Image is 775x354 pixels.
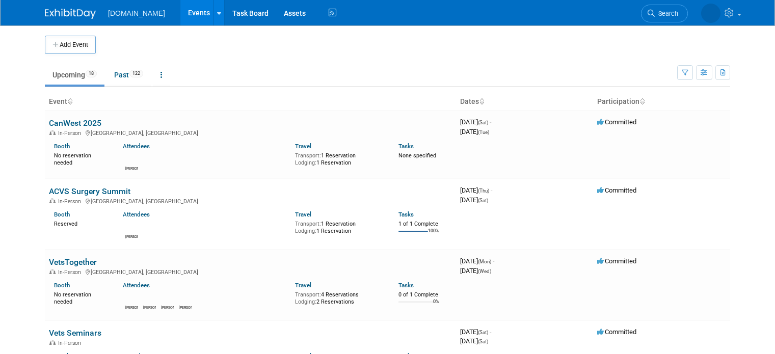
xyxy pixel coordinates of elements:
a: Tasks [398,282,414,289]
div: Shawn Wilkie [125,165,138,171]
td: 0% [433,299,439,313]
div: Kiersten Hackett [143,304,156,310]
span: In-Person [58,269,84,276]
a: Past122 [106,65,151,85]
a: Sort by Participation Type [639,97,645,105]
a: Travel [295,143,311,150]
span: Committed [597,186,636,194]
span: (Sat) [478,120,488,125]
span: In-Person [58,340,84,346]
span: Committed [597,328,636,336]
span: Transport: [295,221,321,227]
a: Sort by Event Name [67,97,72,105]
a: Search [641,5,688,22]
div: No reservation needed [54,150,108,166]
img: In-Person Event [49,198,56,203]
a: Tasks [398,211,414,218]
span: In-Person [58,198,84,205]
span: - [493,257,494,265]
a: Booth [54,143,70,150]
span: [DATE] [460,196,488,204]
span: (Tue) [478,129,489,135]
span: (Wed) [478,268,491,274]
th: Event [45,93,456,111]
a: Attendees [123,211,150,218]
a: Attendees [123,282,150,289]
button: Add Event [45,36,96,54]
span: Search [655,10,678,17]
img: In-Person Event [49,269,56,274]
span: [DOMAIN_NAME] [108,9,165,17]
img: In-Person Event [49,340,56,345]
div: Shawn Wilkie [125,304,138,310]
div: [GEOGRAPHIC_DATA], [GEOGRAPHIC_DATA] [49,197,452,205]
a: Travel [295,211,311,218]
img: Lucas Smith [179,292,192,304]
a: Vets Seminars [49,328,101,338]
img: Jessica Linares Cabrera [701,4,720,23]
span: 18 [86,70,97,77]
span: Committed [597,257,636,265]
div: [GEOGRAPHIC_DATA], [GEOGRAPHIC_DATA] [49,128,452,137]
span: In-Person [58,130,84,137]
th: Participation [593,93,730,111]
span: [DATE] [460,128,489,135]
img: ExhibitDay [45,9,96,19]
span: (Sat) [478,198,488,203]
img: In-Person Event [49,130,56,135]
div: Reserved [54,219,108,228]
div: Lucas Smith [179,304,192,310]
span: Lodging: [295,159,316,166]
div: [GEOGRAPHIC_DATA], [GEOGRAPHIC_DATA] [49,267,452,276]
span: [DATE] [460,257,494,265]
a: ACVS Surgery Summit [49,186,130,196]
span: Lodging: [295,228,316,234]
span: None specified [398,152,436,159]
div: 1 of 1 Complete [398,221,452,228]
span: - [490,118,491,126]
a: Tasks [398,143,414,150]
div: 4 Reservations 2 Reservations [295,289,383,305]
a: VetsTogether [49,257,97,267]
a: Attendees [123,143,150,150]
a: Upcoming18 [45,65,104,85]
a: Sort by Start Date [479,97,484,105]
span: [DATE] [460,267,491,275]
a: Booth [54,211,70,218]
img: David Han [162,292,174,304]
span: Committed [597,118,636,126]
span: Lodging: [295,298,316,305]
span: 122 [129,70,143,77]
div: Lucas Smith [125,233,138,239]
span: [DATE] [460,337,488,345]
div: 0 of 1 Complete [398,291,452,298]
th: Dates [456,93,593,111]
a: CanWest 2025 [49,118,101,128]
span: (Mon) [478,259,491,264]
span: [DATE] [460,186,492,194]
span: (Sat) [478,339,488,344]
span: Transport: [295,291,321,298]
span: Transport: [295,152,321,159]
img: Shawn Wilkie [126,292,138,304]
a: Booth [54,282,70,289]
img: Kiersten Hackett [144,292,156,304]
div: 1 Reservation 1 Reservation [295,150,383,166]
div: David Han [161,304,174,310]
img: Shawn Wilkie [126,153,138,165]
span: [DATE] [460,118,491,126]
div: 1 Reservation 1 Reservation [295,219,383,234]
td: 100% [428,228,439,242]
span: - [490,328,491,336]
div: No reservation needed [54,289,108,305]
span: (Sat) [478,330,488,335]
span: (Thu) [478,188,489,194]
span: [DATE] [460,328,491,336]
span: - [491,186,492,194]
img: Lucas Smith [126,221,138,233]
a: Travel [295,282,311,289]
